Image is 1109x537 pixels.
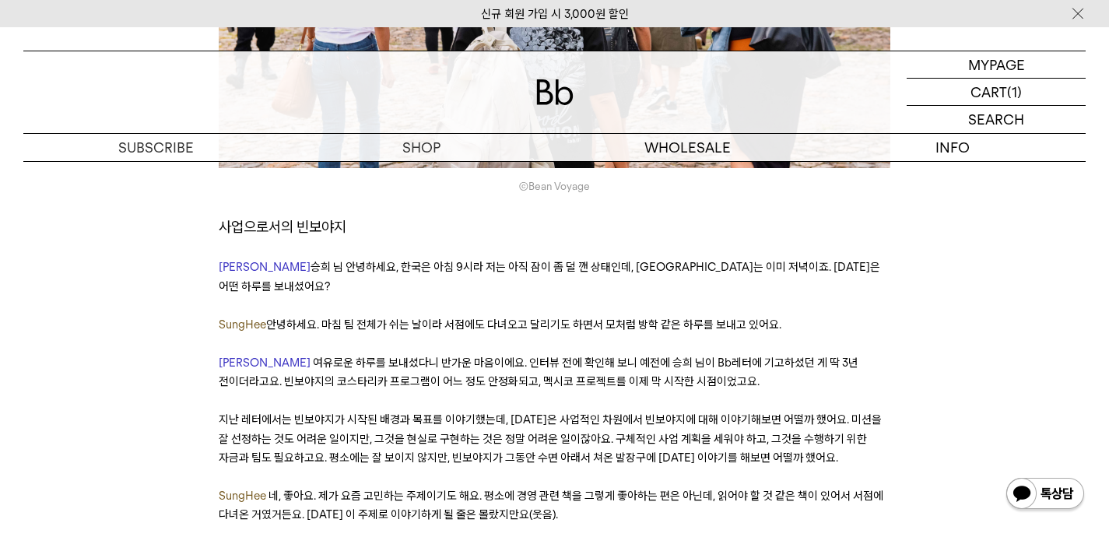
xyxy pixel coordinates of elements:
p: (1) [1007,79,1022,105]
a: SUBSCRIBE [23,134,289,161]
a: CART (1) [907,79,1086,106]
span: 네, 좋아요. 제가 요즘 고민하는 주제이기도 해요. 평소에 경영 관련 책을 그렇게 좋아하는 편은 아닌데, 읽어야 할 것 같은 책이 있어서 서점에 다녀온 거였거든요. [DATE... [219,489,883,521]
span: [PERSON_NAME] [219,260,311,274]
span: 지난 레터에서는 빈보야지가 시작된 배경과 목표를 이야기했는데, [DATE]은 사업적인 차원에서 빈보야지에 대해 이야기해보면 어떨까 했어요. 미션을 잘 선정하는 것도 어려운 일... [219,412,882,465]
p: INFO [820,134,1086,161]
p: SEARCH [968,106,1024,133]
p: CART [970,79,1007,105]
span: 승희 님 안녕하세요, 한국은 아침 9시라 저는 아직 잠이 좀 덜 깬 상태인데, [GEOGRAPHIC_DATA]는 이미 저녁이죠. [DATE]은 어떤 하루를 보내셨어요? [219,260,880,293]
img: 로고 [536,79,574,105]
a: 신규 회원 가입 시 3,000원 할인 [481,7,629,21]
p: WHOLESALE [555,134,820,161]
span: 안녕하세요. 마침 팀 전체가 쉬는 날이라 서점에도 다녀오고 달리기도 하면서 모처럼 방학 같은 하루를 보내고 있어요. [266,318,781,332]
span: 여유로운 하루를 보내셨다니 반가운 마음이에요. 인터뷰 전에 확인해 보니 예전에 승희 님이 Bb레터에 기고하셨던 게 딱 3년 전이더라고요. 빈보야지의 코스타리카 프로그램이 어느... [219,356,858,388]
span: SungHee [219,489,266,503]
a: MYPAGE [907,51,1086,79]
span: ©Bean Voyage [519,180,590,192]
p: MYPAGE [968,51,1025,78]
span: SungHee [219,318,266,332]
a: SHOP [289,134,554,161]
span: 사업으로서의 빈보야지 [219,218,346,235]
img: 카카오톡 채널 1:1 채팅 버튼 [1005,476,1086,514]
span: [PERSON_NAME] [219,356,311,370]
